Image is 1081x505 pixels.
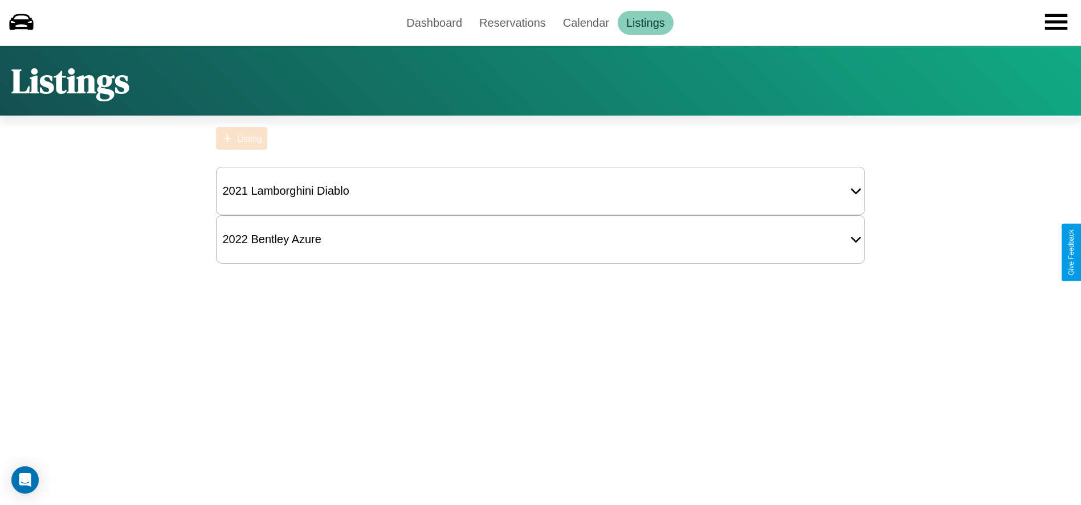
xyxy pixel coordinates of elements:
[618,11,674,35] a: Listings
[471,11,554,35] a: Reservations
[217,179,354,203] div: 2021 Lamborghini Diablo
[217,227,327,252] div: 2022 Bentley Azure
[1067,229,1075,276] div: Give Feedback
[398,11,471,35] a: Dashboard
[11,466,39,494] div: Open Intercom Messenger
[554,11,618,35] a: Calendar
[237,134,262,143] div: Listing
[216,127,267,150] button: Listing
[11,58,129,104] h1: Listings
